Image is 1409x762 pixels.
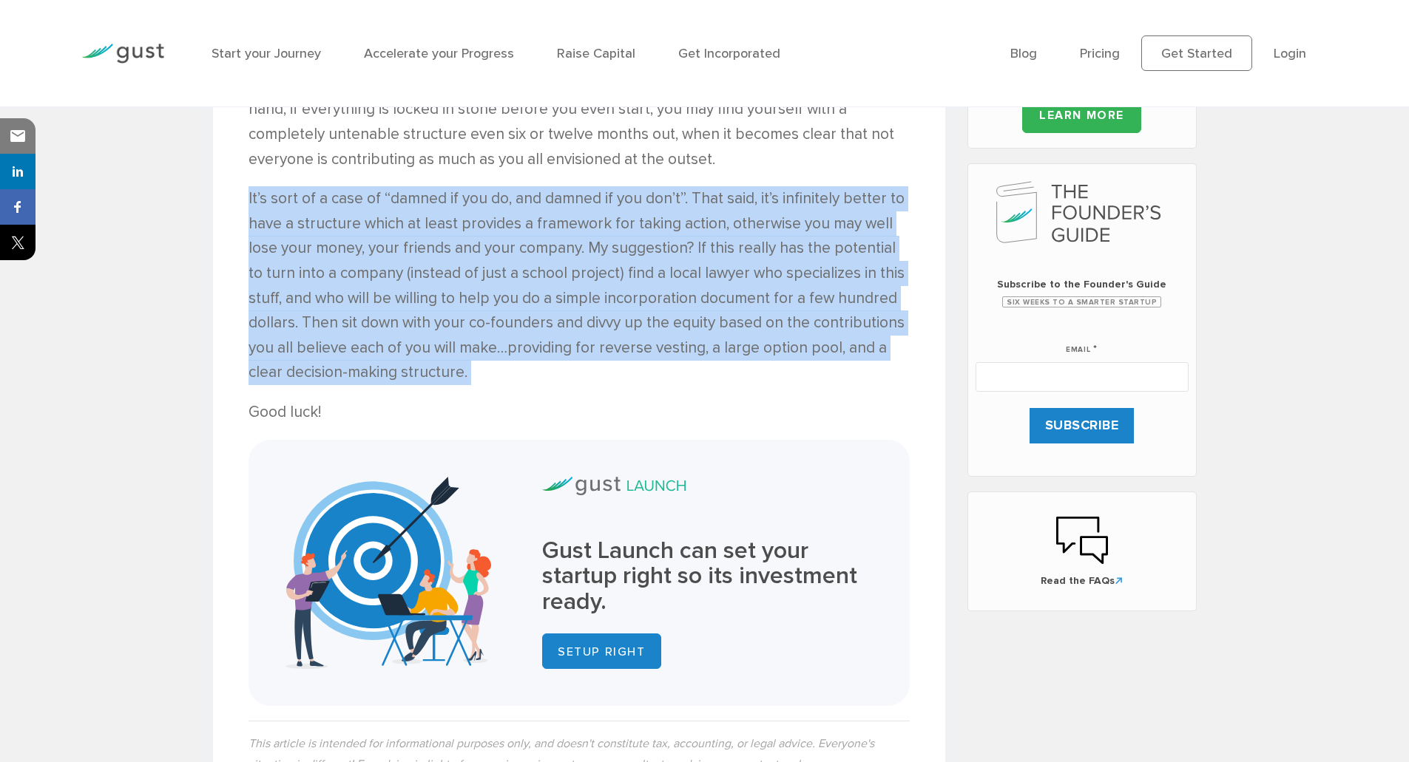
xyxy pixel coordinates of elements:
a: Start your Journey [212,46,321,61]
span: Read the FAQs [983,574,1181,588]
a: Get Incorporated [678,46,780,61]
a: Login [1274,46,1306,61]
h3: Gust Launch can set your startup right so its investment ready. [542,538,873,616]
a: Blog [1010,46,1037,61]
label: Email [1066,327,1098,356]
span: Six Weeks to a Smarter Startup [1002,296,1161,307]
p: It’s sort of a case of “damned if you do, and damned if you don’t”. That said, it’s infinitely be... [249,186,910,385]
a: Get Started [1141,35,1252,71]
img: Gust Logo [81,44,164,64]
a: Raise Capital [557,46,635,61]
a: LEARN MORE [1022,98,1141,133]
a: Read the FAQs [983,514,1181,588]
input: SUBSCRIBE [1030,408,1135,443]
p: Good luck! [249,400,910,425]
span: Subscribe to the Founder's Guide [976,277,1189,292]
a: SETUP RIGHT [542,633,661,669]
a: Pricing [1080,46,1120,61]
a: Accelerate your Progress [364,46,514,61]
